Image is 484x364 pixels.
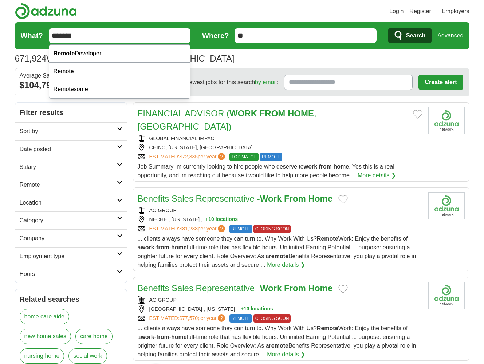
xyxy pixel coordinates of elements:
[218,314,225,322] span: ?
[138,325,416,357] span: ... clients always have someone they can turn to. Why Work With Us? Work: Enjoy the benefits of a...
[338,285,348,293] button: Add to favorite jobs
[409,7,431,16] a: Register
[260,283,282,293] strong: Work
[20,234,117,243] h2: Company
[75,329,113,344] a: care home
[241,305,273,313] button: +10 locations
[317,236,338,242] strong: Remote
[21,30,43,41] label: What?
[269,253,288,259] strong: remote
[20,163,117,171] h2: Salary
[406,28,425,43] span: Search
[179,154,198,159] span: $72,335
[253,225,291,233] span: CLOSING SOON
[171,244,187,250] strong: home
[388,28,432,43] button: Search
[138,283,333,293] a: Benefits Sales Representative -Work From Home
[138,296,422,304] div: AO GROUP
[20,198,117,207] h2: Location
[156,244,169,250] strong: from
[15,54,235,63] h1: Work from home Jobs in [GEOGRAPHIC_DATA]
[156,334,169,340] strong: from
[218,225,225,232] span: ?
[15,3,77,19] img: Adzuna logo
[241,305,244,313] span: +
[20,73,122,79] div: Average Salary
[319,163,332,170] strong: from
[428,282,465,309] img: Company logo
[15,103,127,122] h2: Filter results
[389,7,404,16] a: Login
[442,7,469,16] a: Employers
[138,144,422,151] div: CHINO, [US_STATE], [GEOGRAPHIC_DATA]
[418,75,463,90] button: Create alert
[179,315,198,321] span: $77,570
[229,225,252,233] span: REMOTE
[255,79,277,85] a: by email
[15,247,127,265] a: Employment type
[205,216,208,223] span: +
[308,283,333,293] strong: Home
[20,216,117,225] h2: Category
[269,343,288,349] strong: remote
[20,270,117,278] h2: Hours
[284,194,306,203] strong: From
[49,45,190,63] div: Developer
[288,108,314,118] strong: HOME
[20,145,117,154] h2: Date posted
[317,325,338,331] strong: Remote
[428,192,465,219] img: Company logo
[138,207,422,214] div: AO GROUP
[68,348,107,364] a: social work
[54,50,75,56] strong: Remote
[413,110,422,119] button: Add to favorite jobs
[15,229,127,247] a: Company
[171,334,187,340] strong: home
[20,252,117,261] h2: Employment type
[260,153,282,161] span: REMOTE
[15,122,127,140] a: Sort by
[138,194,333,203] a: Benefits Sales Representative -Work From Home
[20,329,71,344] a: new home sales
[308,194,333,203] strong: Home
[49,63,190,80] div: Remote
[138,135,422,142] div: GLOBAL FINANCIAL IMPACT
[138,108,316,131] a: FINANCIAL ADVISOR (WORK FROM HOME, [GEOGRAPHIC_DATA])
[202,30,229,41] label: Where?
[267,261,305,269] a: More details ❯
[205,216,238,223] button: +10 locations
[253,314,291,323] span: CLOSING SOON
[141,334,154,340] strong: work
[20,181,117,189] h2: Remote
[358,171,396,180] a: More details ❯
[260,108,286,118] strong: FROM
[15,194,127,211] a: Location
[428,107,465,134] img: Company logo
[15,211,127,229] a: Category
[138,236,416,268] span: ... clients always have someone they can turn to. Why Work With Us? Work: Enjoy the benefits of a...
[338,195,348,204] button: Add to favorite jobs
[149,314,227,323] a: ESTIMATED:$77,570per year?
[15,158,127,176] a: Salary
[304,163,317,170] strong: work
[138,305,422,313] div: [GEOGRAPHIC_DATA] , [US_STATE] ,
[149,225,227,233] a: ESTIMATED:$81,238per year?
[149,153,227,161] a: ESTIMATED:$72,335per year?
[15,140,127,158] a: Date posted
[218,153,225,160] span: ?
[229,108,257,118] strong: WORK
[284,283,306,293] strong: From
[15,52,47,65] span: 671,924
[334,163,349,170] strong: home
[49,80,190,98] div: Remotesome
[179,226,198,232] span: $81,238
[229,314,252,323] span: REMOTE
[15,176,127,194] a: Remote
[20,294,122,305] h2: Related searches
[138,163,394,178] span: Job Summary Im currently looking to hire people who deserve to . Yes this is a real opportunity, ...
[260,194,282,203] strong: Work
[20,127,117,136] h2: Sort by
[267,350,305,359] a: More details ❯
[141,244,154,250] strong: work
[437,28,463,43] a: Advanced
